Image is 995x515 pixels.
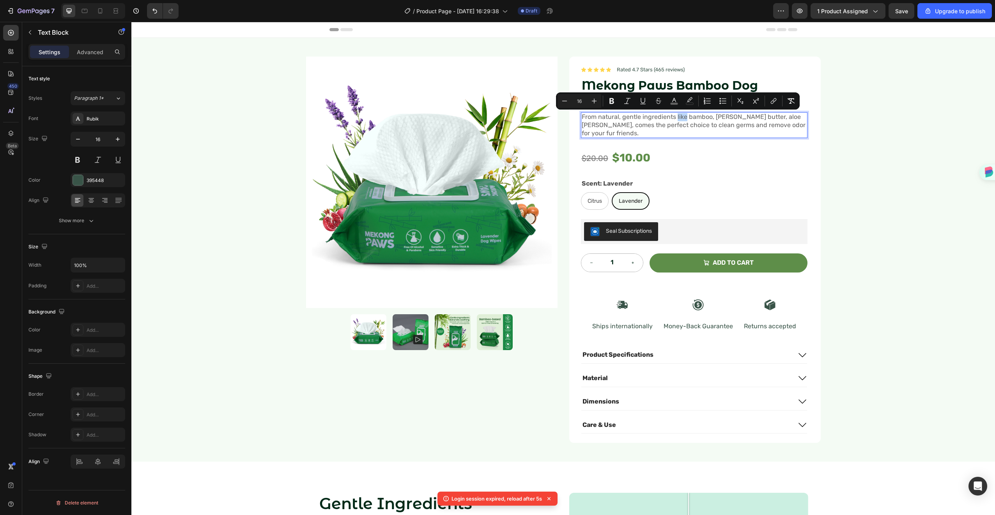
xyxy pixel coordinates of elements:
div: Image [28,347,42,354]
div: $20.00 [450,129,478,144]
div: Width [28,262,41,269]
img: SealSubscriptions.png [459,205,468,214]
button: Upgrade to publish [917,3,992,19]
button: Delete element [28,497,125,509]
h1: Mekong Paws Bamboo Dog Grooming Wipes [450,55,676,87]
div: Padding [28,282,46,289]
input: Auto [71,258,125,272]
div: Seal Subscriptions [474,205,521,213]
span: Material [451,352,476,360]
div: Add... [87,283,123,290]
div: Add... [87,411,123,418]
span: Save [895,8,908,14]
div: Background [28,307,66,317]
span: Lavender [487,176,511,182]
p: Gentle Ingredients [188,472,413,492]
div: Undo/Redo [147,3,179,19]
div: Show more [59,217,95,225]
p: Money-Back Guarantee [532,301,602,309]
span: Citrus [456,176,471,182]
iframe: Design area [131,22,995,515]
p: 7 [51,6,55,16]
h2: Rich Text Editor. Editing area: main [187,471,414,493]
div: Size [28,242,49,252]
div: Color [28,177,41,184]
p: Returns accepted [613,301,665,309]
p: Advanced [77,48,103,56]
div: Size [28,134,49,144]
span: Product Page - [DATE] 16:29:38 [416,7,499,15]
div: Shape [28,371,53,382]
div: Font [28,115,38,122]
legend: Scent: Lavender [450,156,502,167]
div: Align [28,195,50,206]
span: Dimensions [451,376,488,383]
div: 450 [7,83,19,89]
button: increment [491,232,512,250]
div: Text style [28,75,50,82]
p: Settings [39,48,60,56]
button: Show more [28,214,125,228]
button: Seal Subscriptions [453,200,527,219]
span: From natural, gentle ingredients like bamboo, [PERSON_NAME] butter, aloe [PERSON_NAME], comes the... [450,91,674,115]
button: 7 [3,3,58,19]
p: Ships internationally [461,301,521,309]
div: Add... [87,391,123,398]
div: 395448 [87,177,123,184]
div: Rubik [87,115,123,122]
span: 1 product assigned [817,7,868,15]
div: Add... [87,327,123,334]
div: Add to cart [581,237,622,245]
div: Corner [28,411,44,418]
div: Styles [28,95,42,102]
div: Color [28,326,41,333]
div: Delete element [55,498,98,508]
div: Beta [6,143,19,149]
div: Add... [87,432,123,439]
p: Login session expired, reload after 5s [451,495,542,503]
button: decrement [450,232,470,250]
span: Paragraph 1* [74,95,104,102]
input: quantity [470,232,491,250]
p: Text Block [38,28,104,37]
div: Rich Text Editor. Editing area: main [450,90,676,116]
div: Upgrade to publish [924,7,985,15]
div: Add... [87,347,123,354]
div: Shadow [28,431,46,438]
div: Border [28,391,44,398]
button: Save [889,3,914,19]
span: Draft [526,7,537,14]
button: Add to cart [518,232,676,251]
span: Care & Use [451,399,485,407]
p: Rated 4.7 Stars (465 reviews) [485,45,553,51]
div: Editor contextual toolbar [556,92,800,110]
span: Product Specifications [451,329,522,336]
div: $10.00 [480,126,520,147]
button: 1 product assigned [811,3,885,19]
button: Paragraph 1* [71,91,125,105]
span: / [413,7,415,15]
div: Align [28,457,51,467]
div: Open Intercom Messenger [968,477,987,496]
